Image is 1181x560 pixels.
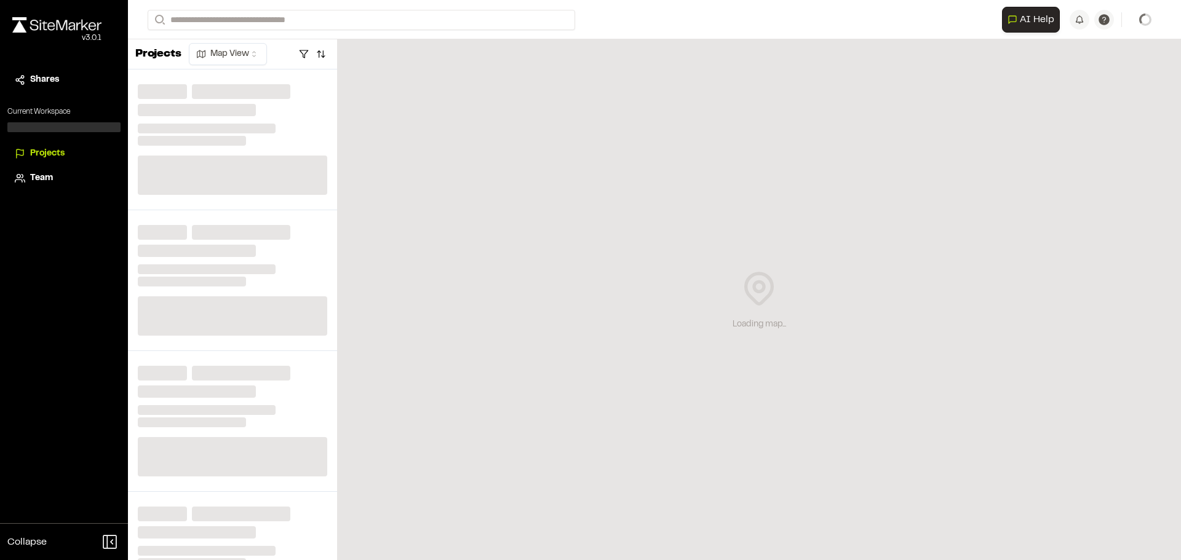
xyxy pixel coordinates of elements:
[30,73,59,87] span: Shares
[7,535,47,550] span: Collapse
[30,147,65,160] span: Projects
[1002,7,1060,33] button: Open AI Assistant
[148,10,170,30] button: Search
[12,33,101,44] div: Oh geez...please don't...
[15,73,113,87] a: Shares
[135,46,181,63] p: Projects
[7,106,121,117] p: Current Workspace
[733,318,786,331] div: Loading map...
[12,17,101,33] img: rebrand.png
[15,147,113,160] a: Projects
[15,172,113,185] a: Team
[30,172,53,185] span: Team
[1020,12,1054,27] span: AI Help
[1002,7,1065,33] div: Open AI Assistant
